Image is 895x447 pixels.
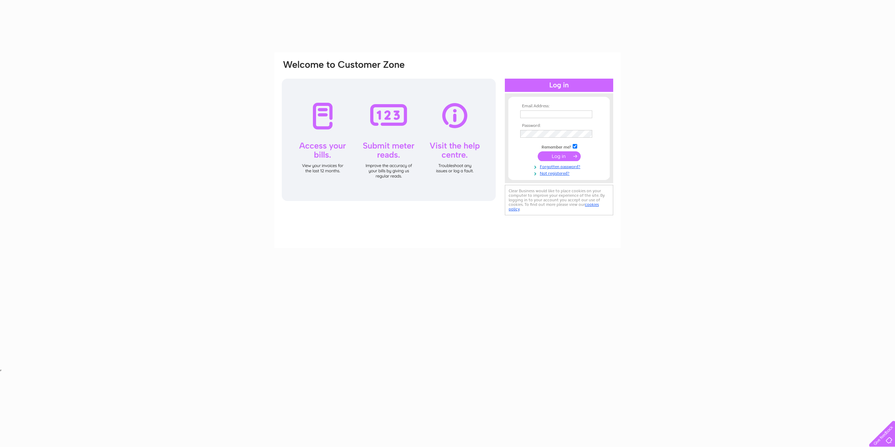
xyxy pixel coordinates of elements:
td: Remember me? [518,143,600,150]
input: Submit [538,151,581,161]
th: Password: [518,123,600,128]
div: Clear Business would like to place cookies on your computer to improve your experience of the sit... [505,185,613,215]
a: cookies policy [509,202,599,211]
a: Forgotten password? [520,163,600,170]
th: Email Address: [518,104,600,109]
a: Not registered? [520,170,600,176]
